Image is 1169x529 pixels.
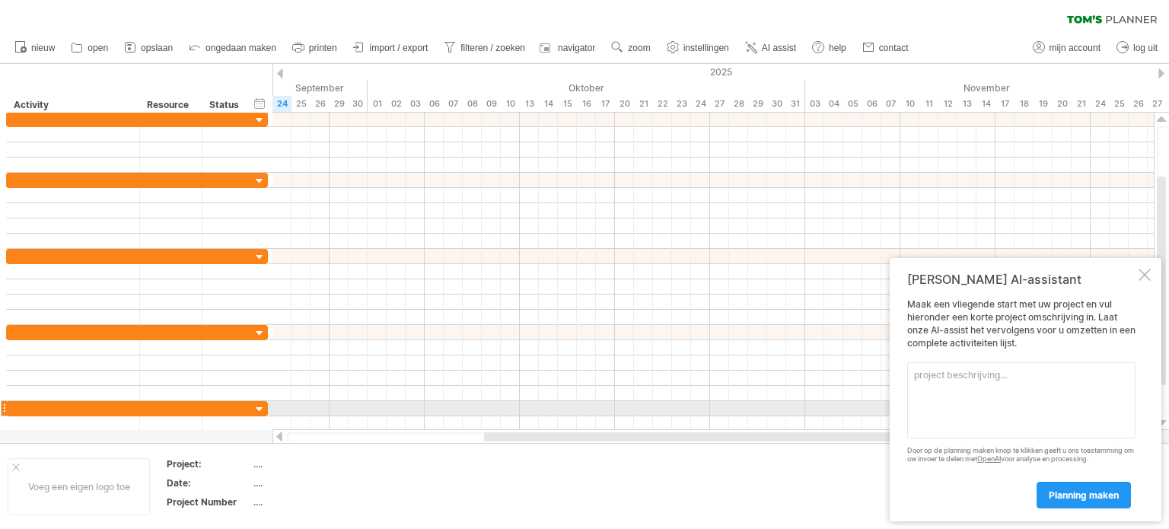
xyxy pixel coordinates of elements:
a: filteren / zoeken [440,38,530,58]
a: ongedaan maken [185,38,281,58]
div: Maak een vliegende start met uw project en vul hieronder een korte project omschrijving in. Laat ... [907,298,1136,508]
div: dinsdag, 21 Oktober 2025 [634,96,653,112]
div: dinsdag, 28 Oktober 2025 [729,96,748,112]
a: opslaan [120,38,177,58]
span: instellingen [683,43,729,53]
span: ongedaan maken [205,43,276,53]
div: Date: [167,476,250,489]
div: woensdag, 1 Oktober 2025 [368,96,387,112]
div: maandag, 27 Oktober 2025 [710,96,729,112]
div: woensdag, 26 November 2025 [1129,96,1148,112]
a: AI assist [741,38,801,58]
div: vrijdag, 3 Oktober 2025 [406,96,425,112]
a: OpenAI [977,454,1001,463]
div: woensdag, 15 Oktober 2025 [558,96,577,112]
div: donderdag, 6 November 2025 [862,96,881,112]
div: maandag, 3 November 2025 [805,96,824,112]
div: maandag, 29 September 2025 [330,96,349,112]
div: donderdag, 13 November 2025 [957,96,976,112]
div: Voeg een eigen logo toe [8,458,150,515]
span: navigator [558,43,595,53]
a: import / export [349,38,433,58]
div: vrijdag, 24 Oktober 2025 [691,96,710,112]
div: maandag, 10 November 2025 [900,96,919,112]
a: help [808,38,851,58]
a: zoom [607,38,655,58]
div: .... [253,476,381,489]
span: help [829,43,846,53]
div: vrijdag, 14 November 2025 [976,96,995,112]
span: filteren / zoeken [460,43,525,53]
span: printen [309,43,337,53]
div: .... [253,496,381,508]
a: open [67,38,113,58]
div: [PERSON_NAME] AI-assistant [907,272,1136,287]
div: maandag, 6 Oktober 2025 [425,96,444,112]
div: maandag, 20 Oktober 2025 [615,96,634,112]
div: woensdag, 8 Oktober 2025 [463,96,482,112]
span: AI assist [762,43,796,53]
div: vrijdag, 17 Oktober 2025 [596,96,615,112]
div: Project: [167,457,250,470]
span: import / export [370,43,428,53]
div: woensdag, 12 November 2025 [938,96,957,112]
div: dinsdag, 30 September 2025 [349,96,368,112]
span: mijn account [1050,43,1101,53]
span: opslaan [141,43,173,53]
div: dinsdag, 11 November 2025 [919,96,938,112]
div: woensdag, 29 Oktober 2025 [748,96,767,112]
div: Oktober 2025 [368,80,805,96]
div: dinsdag, 7 Oktober 2025 [444,96,463,112]
div: Door op de planning maken knop te klikken geeft u ons toestemming om uw invoer te delen met voor ... [907,447,1136,464]
div: vrijdag, 21 November 2025 [1072,96,1091,112]
a: mijn account [1029,38,1105,58]
a: log uit [1113,38,1162,58]
a: printen [288,38,342,58]
div: dinsdag, 14 Oktober 2025 [539,96,558,112]
div: vrijdag, 10 Oktober 2025 [501,96,520,112]
span: nieuw [31,43,55,53]
span: open [88,43,108,53]
div: vrijdag, 7 November 2025 [881,96,900,112]
div: vrijdag, 26 September 2025 [311,96,330,112]
div: woensdag, 22 Oktober 2025 [653,96,672,112]
div: Resource [147,97,193,113]
div: woensdag, 24 September 2025 [272,96,291,112]
div: donderdag, 2 Oktober 2025 [387,96,406,112]
span: log uit [1133,43,1158,53]
div: maandag, 13 Oktober 2025 [520,96,539,112]
span: planning maken [1049,489,1119,501]
div: donderdag, 25 September 2025 [291,96,311,112]
div: vrijdag, 31 Oktober 2025 [786,96,805,112]
div: woensdag, 19 November 2025 [1034,96,1053,112]
a: contact [858,38,913,58]
div: Project Number [167,496,250,508]
div: donderdag, 20 November 2025 [1053,96,1072,112]
div: dinsdag, 4 November 2025 [824,96,843,112]
div: dinsdag, 25 November 2025 [1110,96,1129,112]
div: Status [209,97,243,113]
div: donderdag, 27 November 2025 [1148,96,1167,112]
div: donderdag, 23 Oktober 2025 [672,96,691,112]
div: donderdag, 16 Oktober 2025 [577,96,596,112]
div: donderdag, 30 Oktober 2025 [767,96,786,112]
span: contact [879,43,909,53]
span: zoom [628,43,650,53]
a: nieuw [11,38,59,58]
div: donderdag, 9 Oktober 2025 [482,96,501,112]
div: maandag, 17 November 2025 [995,96,1015,112]
div: woensdag, 5 November 2025 [843,96,862,112]
div: .... [253,457,381,470]
div: Activity [14,97,131,113]
a: planning maken [1037,482,1131,508]
div: maandag, 24 November 2025 [1091,96,1110,112]
div: dinsdag, 18 November 2025 [1015,96,1034,112]
a: instellingen [663,38,734,58]
a: navigator [537,38,600,58]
